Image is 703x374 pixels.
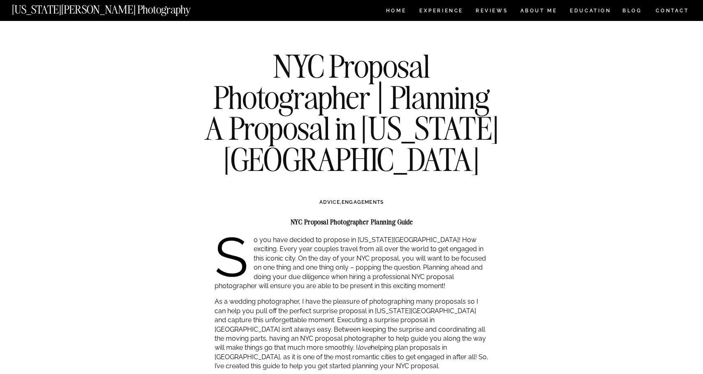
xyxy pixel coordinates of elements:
[622,8,642,15] a: BLOG
[215,297,489,371] p: As a wedding photographer, I have the pleasure of photographing many proposals so I can help you ...
[232,199,471,206] h3: ,
[319,199,340,205] a: ADVICE
[12,4,218,11] a: [US_STATE][PERSON_NAME] Photography
[358,344,371,351] em: love
[202,51,501,175] h1: NYC Proposal Photographer | Planning A Proposal in [US_STATE][GEOGRAPHIC_DATA]
[215,235,489,291] p: So you have decided to propose in [US_STATE][GEOGRAPHIC_DATA]! How exciting. Every year couples t...
[655,6,689,15] a: CONTACT
[520,8,557,15] a: ABOUT ME
[419,8,462,15] a: Experience
[342,199,384,205] a: ENGAGEMENTS
[476,8,506,15] a: REVIEWS
[569,8,612,15] a: EDUCATION
[384,8,408,15] a: HOME
[291,218,413,226] strong: NYC Proposal Photographer Planning Guide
